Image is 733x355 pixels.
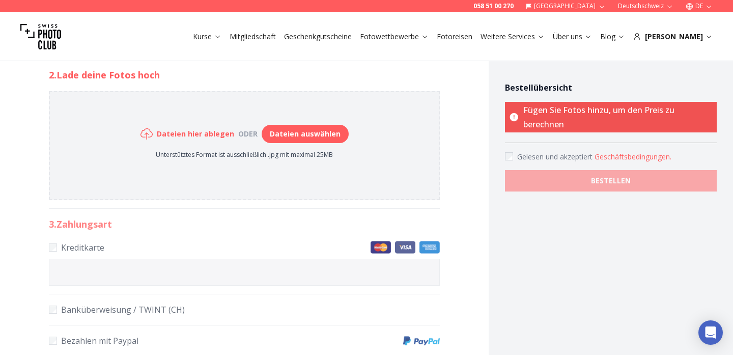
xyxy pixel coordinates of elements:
[633,32,713,42] div: [PERSON_NAME]
[476,30,549,44] button: Weitere Services
[549,30,596,44] button: Über uns
[360,32,429,42] a: Fotowettbewerbe
[595,152,671,162] button: Accept termsGelesen und akzeptiert
[698,320,723,345] div: Open Intercom Messenger
[505,170,717,192] button: BESTELLEN
[356,30,433,44] button: Fotowettbewerbe
[280,30,356,44] button: Geschenkgutscheine
[433,30,476,44] button: Fotoreisen
[140,151,349,159] p: Unterstütztes Format ist ausschließlich .jpg mit maximal 25MB
[473,2,514,10] a: 058 51 00 270
[481,32,545,42] a: Weitere Services
[193,32,221,42] a: Kurse
[225,30,280,44] button: Mitgliedschaft
[284,32,352,42] a: Geschenkgutscheine
[189,30,225,44] button: Kurse
[505,81,717,94] h4: Bestellübersicht
[517,152,595,161] span: Gelesen und akzeptiert
[262,125,349,143] button: Dateien auswählen
[157,129,234,139] h6: Dateien hier ablegen
[234,129,262,139] div: oder
[505,102,717,132] p: Fügen Sie Fotos hinzu, um den Preis zu berechnen
[600,32,625,42] a: Blog
[437,32,472,42] a: Fotoreisen
[230,32,276,42] a: Mitgliedschaft
[553,32,592,42] a: Über uns
[596,30,629,44] button: Blog
[20,16,61,57] img: Swiss photo club
[591,176,631,186] b: BESTELLEN
[505,152,513,160] input: Accept terms
[49,68,440,82] h2: 2. Lade deine Fotos hoch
